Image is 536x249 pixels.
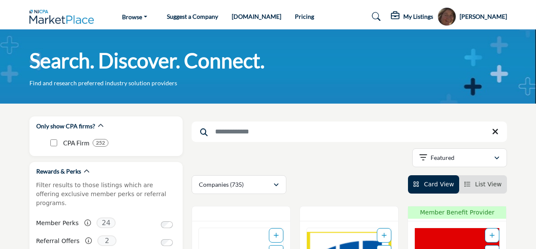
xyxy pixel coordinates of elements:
a: Pricing [295,13,314,20]
li: Card View [408,175,459,194]
label: Member Perks [36,216,79,231]
span: 2 [97,235,117,246]
button: Show hide supplier dropdown [437,7,456,26]
h2: Only show CPA firms? [36,122,95,130]
a: Add To List [489,232,495,239]
a: View Card [413,181,454,188]
input: CPA Firm checkbox [50,139,57,146]
p: Featured [431,153,454,162]
a: Add To List [382,232,387,239]
a: Browse [116,11,153,23]
p: Companies (735) [199,180,244,189]
a: View List [464,181,502,188]
span: Card View [424,181,454,188]
a: Search [364,10,386,23]
b: 252 [96,140,105,146]
a: Add To List [274,232,279,239]
input: Search Keyword [192,122,507,142]
p: CPA Firm: CPA Firm [63,138,89,148]
h5: My Listings [403,13,433,20]
a: [DOMAIN_NAME] [232,13,281,20]
input: Switch to Referral Offers [161,239,173,246]
div: My Listings [391,12,433,22]
button: Companies (735) [192,175,286,194]
label: Referral Offers [36,234,80,249]
p: Find and research preferred industry solution providers [29,79,177,87]
input: Switch to Member Perks [161,221,173,228]
li: List View [459,175,507,194]
h5: [PERSON_NAME] [460,12,507,21]
a: Suggest a Company [167,13,218,20]
button: Featured [412,148,507,167]
span: 24 [96,217,116,228]
span: List View [475,181,501,188]
span: Member Benefit Provider [411,208,504,217]
img: Site Logo [29,10,99,24]
div: 252 Results For CPA Firm [93,139,108,147]
p: Filter results to those listings which are offering exclusive member perks or referral programs. [36,181,176,208]
h2: Rewards & Perks [36,167,81,176]
h1: Search. Discover. Connect. [29,47,265,74]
